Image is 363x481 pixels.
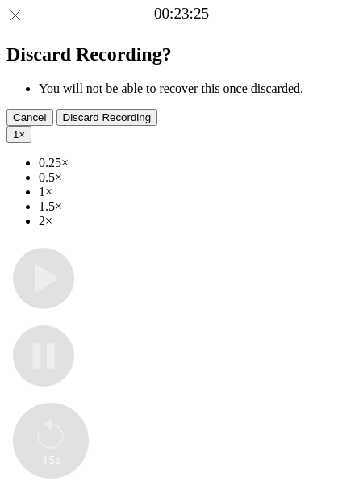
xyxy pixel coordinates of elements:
h2: Discard Recording? [6,44,357,65]
button: Discard Recording [56,109,158,126]
li: 0.25× [39,156,357,170]
li: 0.5× [39,170,357,185]
li: 1× [39,185,357,199]
button: Cancel [6,109,53,126]
li: You will not be able to recover this once discarded. [39,82,357,96]
button: 1× [6,126,31,143]
li: 2× [39,214,357,228]
li: 1.5× [39,199,357,214]
span: 1 [13,128,19,140]
a: 00:23:25 [154,5,209,23]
